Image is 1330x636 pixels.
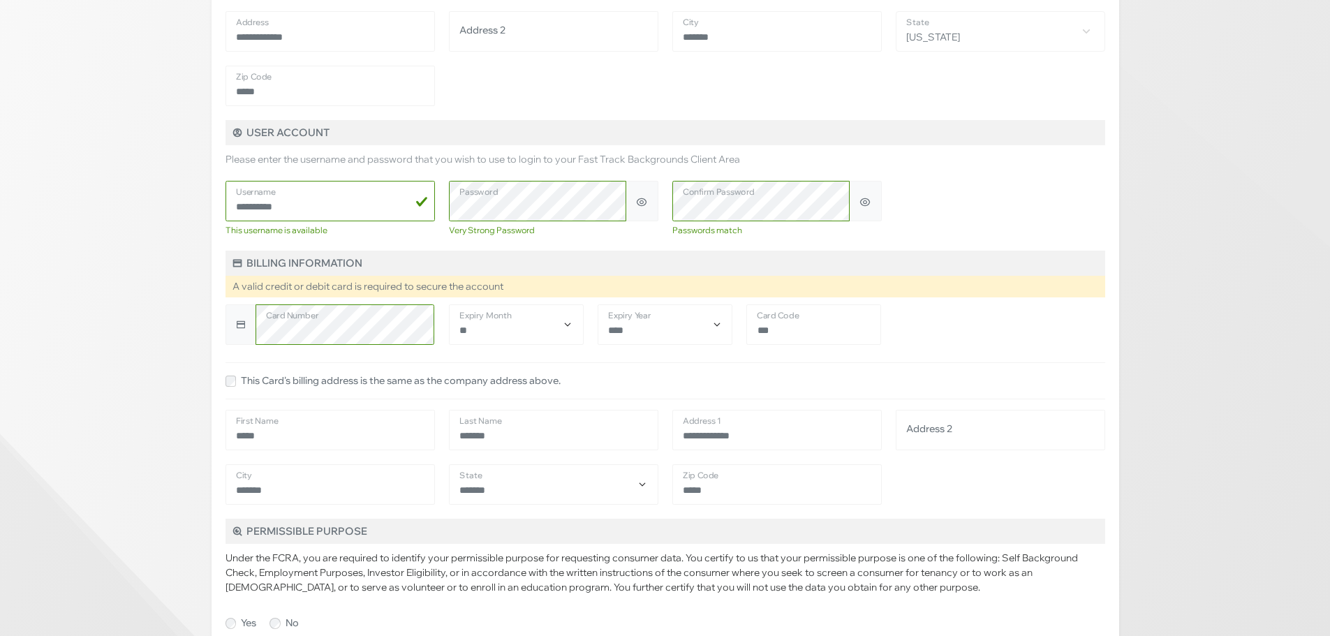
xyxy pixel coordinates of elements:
div: Very Strong Password [449,224,658,237]
div: This username is available [226,224,435,237]
span: Under the FCRA, you are required to identify your permissible purpose for requesting consumer dat... [226,552,1078,593]
select: State [449,464,658,505]
h5: User Account [226,120,1105,145]
label: No [286,616,299,630]
div: A valid credit or debit card is required to secure the account [226,276,1105,297]
label: This Card's billing address is the same as the company address above. [241,374,561,388]
span: North Carolina [896,11,1105,52]
p: Please enter the username and password that you wish to use to login to your Fast Track Backgroun... [226,152,1105,167]
label: Yes [241,616,256,630]
h5: Permissible Purpose [226,519,1105,544]
div: Passwords match [672,224,882,237]
span: North Carolina [896,12,1104,50]
h5: Billing Information [226,251,1105,276]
